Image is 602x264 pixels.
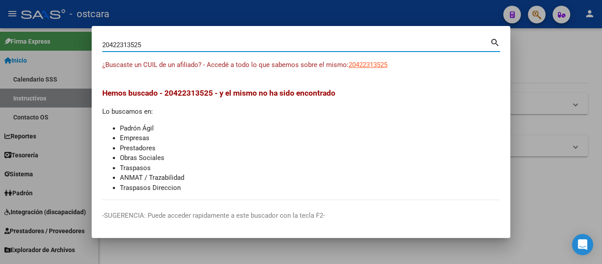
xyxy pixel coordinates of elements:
span: 20422313525 [349,61,387,69]
li: Empresas [120,133,500,143]
li: Padrón Ágil [120,123,500,134]
li: Traspasos Direccion [120,183,500,193]
div: Lo buscamos en: [102,87,500,193]
span: Hemos buscado - 20422313525 - y el mismo no ha sido encontrado [102,89,335,97]
mat-icon: search [490,37,500,47]
span: ¿Buscaste un CUIL de un afiliado? - Accedé a todo lo que sabemos sobre el mismo: [102,61,349,69]
li: ANMAT / Trazabilidad [120,173,500,183]
p: -SUGERENCIA: Puede acceder rapidamente a este buscador con la tecla F2- [102,211,500,221]
li: Prestadores [120,143,500,153]
div: Open Intercom Messenger [572,234,593,255]
li: Obras Sociales [120,153,500,163]
li: Traspasos [120,163,500,173]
